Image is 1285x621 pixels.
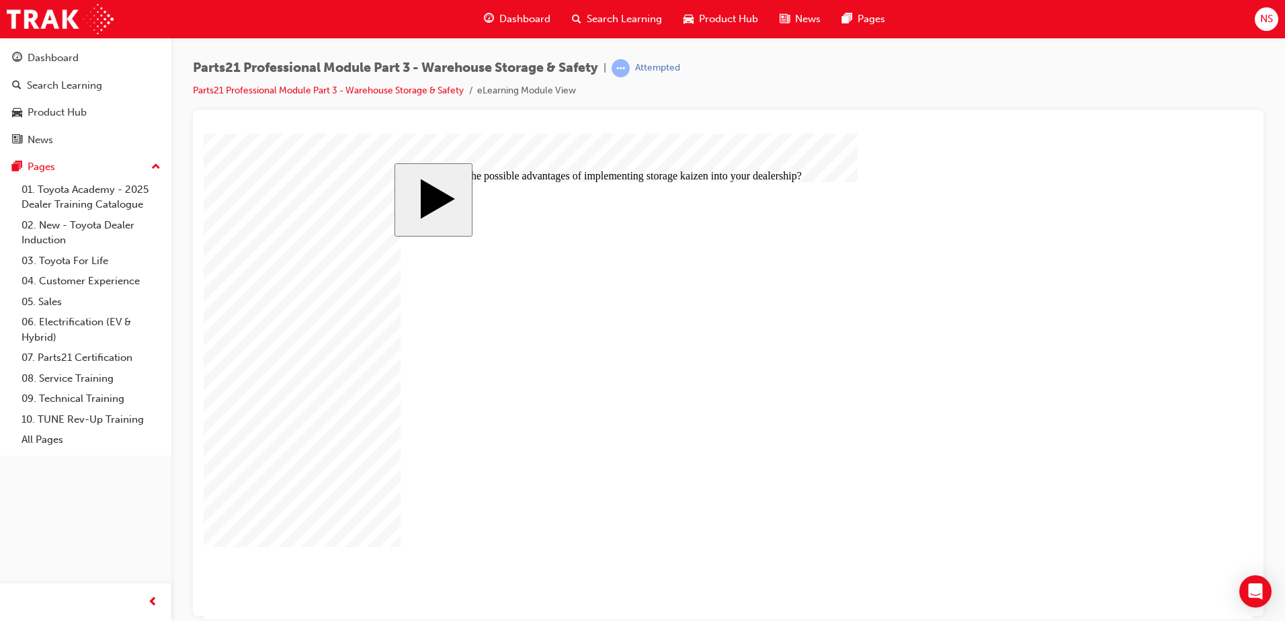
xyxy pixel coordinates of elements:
[16,409,166,430] a: 10. TUNE Rev-Up Training
[5,155,166,179] button: Pages
[1239,575,1272,608] div: Open Intercom Messenger
[1255,7,1278,31] button: NS
[699,11,758,27] span: Product Hub
[16,251,166,272] a: 03. Toyota For Life
[28,132,53,148] div: News
[16,429,166,450] a: All Pages
[5,73,166,98] a: Search Learning
[193,85,464,96] a: Parts21 Professional Module Part 3 - Warehouse Storage & Safety
[795,11,821,27] span: News
[12,52,22,65] span: guage-icon
[27,78,102,93] div: Search Learning
[12,80,22,92] span: search-icon
[587,11,662,27] span: Search Learning
[28,105,87,120] div: Product Hub
[16,215,166,251] a: 02. New - Toyota Dealer Induction
[12,161,22,173] span: pages-icon
[16,179,166,215] a: 01. Toyota Academy - 2025 Dealer Training Catalogue
[5,46,166,71] a: Dashboard
[28,159,55,175] div: Pages
[7,4,114,34] img: Trak
[12,134,22,147] span: news-icon
[28,50,79,66] div: Dashboard
[5,100,166,125] a: Product Hub
[16,271,166,292] a: 04. Customer Experience
[473,5,561,33] a: guage-iconDashboard
[16,347,166,368] a: 07. Parts21 Certification
[635,62,680,75] div: Attempted
[148,594,158,611] span: prev-icon
[477,83,576,99] li: eLearning Module View
[769,5,831,33] a: news-iconNews
[572,11,581,28] span: search-icon
[16,368,166,389] a: 08. Service Training
[191,30,269,103] button: Start
[151,159,161,176] span: up-icon
[612,59,630,77] span: learningRecordVerb_ATTEMPT-icon
[5,128,166,153] a: News
[5,43,166,155] button: DashboardSearch LearningProduct HubNews
[1260,11,1273,27] span: NS
[683,11,694,28] span: car-icon
[193,60,598,76] span: Parts21 Professional Module Part 3 - Warehouse Storage & Safety
[16,292,166,313] a: 05. Sales
[16,388,166,409] a: 09. Technical Training
[191,30,858,456] div: Parts 21 Cluster 3 Start Course
[499,11,550,27] span: Dashboard
[780,11,790,28] span: news-icon
[16,312,166,347] a: 06. Electrification (EV & Hybrid)
[858,11,885,27] span: Pages
[831,5,896,33] a: pages-iconPages
[561,5,673,33] a: search-iconSearch Learning
[604,60,606,76] span: |
[842,11,852,28] span: pages-icon
[673,5,769,33] a: car-iconProduct Hub
[484,11,494,28] span: guage-icon
[12,107,22,119] span: car-icon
